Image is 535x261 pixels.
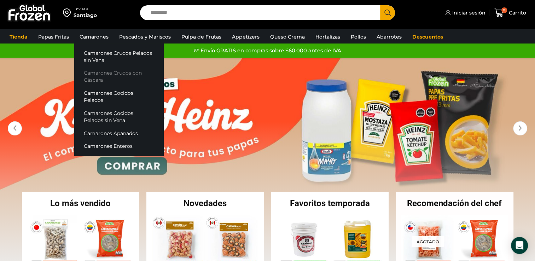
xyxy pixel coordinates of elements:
div: Enviar a [74,7,97,12]
p: Agotado [412,236,444,247]
div: Open Intercom Messenger [511,237,528,254]
h2: Recomendación del chef [396,199,513,208]
div: Next slide [513,121,527,135]
a: Hortalizas [312,30,344,43]
a: Iniciar sesión [443,6,485,20]
div: Previous slide [8,121,22,135]
div: Santiago [74,12,97,19]
button: Search button [380,5,395,20]
a: Appetizers [228,30,263,43]
img: address-field-icon.svg [63,7,74,19]
span: 0 [501,7,507,13]
a: Descuentos [409,30,447,43]
a: Camarones Cocidos Pelados sin Vena [74,107,163,127]
a: Abarrotes [373,30,405,43]
a: Pescados y Mariscos [116,30,174,43]
span: Iniciar sesión [450,9,485,16]
a: Papas Fritas [35,30,72,43]
a: Camarones Apanados [74,127,163,140]
h2: Lo más vendido [22,199,140,208]
h2: Favoritos temporada [271,199,389,208]
a: Camarones Crudos Pelados sin Vena [74,46,163,66]
a: Camarones Cocidos Pelados [74,87,163,107]
span: Carrito [507,9,526,16]
a: 0 Carrito [493,5,528,21]
a: Camarones Crudos con Cáscara [74,66,163,87]
a: Camarones [76,30,112,43]
a: Pulpa de Frutas [178,30,225,43]
a: Queso Crema [267,30,308,43]
a: Camarones Enteros [74,140,163,153]
h2: Novedades [146,199,264,208]
a: Pollos [347,30,370,43]
a: Tienda [6,30,31,43]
